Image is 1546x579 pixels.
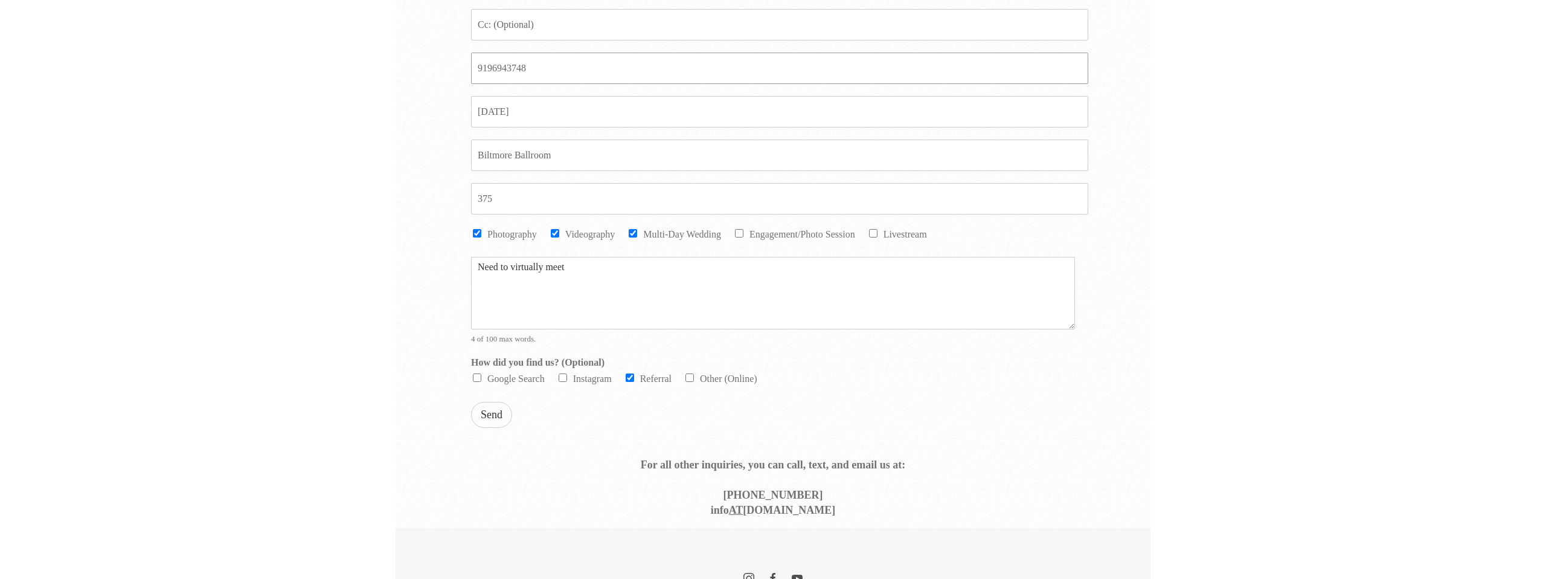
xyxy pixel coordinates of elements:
[565,229,615,239] label: Videography
[749,229,855,239] label: Engagement/Photo Session
[573,374,612,384] label: Instagram
[884,229,927,239] label: Livestream
[729,504,743,516] span: AT
[711,504,836,516] strong: info [DOMAIN_NAME]
[471,140,1088,171] input: Wedding Locations
[471,402,512,428] button: Send
[471,53,1088,84] input: Phone
[487,374,545,384] label: Google Search
[700,374,757,384] label: Other (Online)
[643,229,721,239] label: Multi-Day Wedding
[641,459,905,501] strong: For all other inquiries, you can call, text, and email us at: [PHONE_NUMBER]
[471,357,1075,369] label: How did you find us? (Optional)
[640,374,672,384] label: Referral
[471,9,1088,40] input: Cc: (Optional)
[487,229,537,239] label: Photography
[471,96,1088,128] input: Wedding Dates
[471,334,1075,344] div: 4 of 100 max words.
[471,183,1088,215] input: Guests #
